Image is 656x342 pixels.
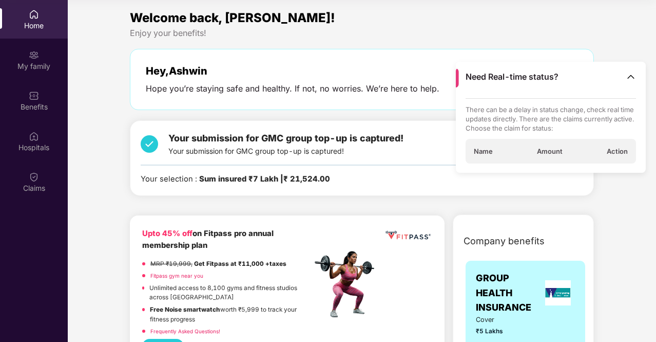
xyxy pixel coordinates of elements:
span: Welcome back, [PERSON_NAME]! [130,10,335,25]
a: Fitpass gym near you [150,273,203,279]
p: Unlimited access to 8,100 gyms and fitness studios across [GEOGRAPHIC_DATA] [149,283,312,302]
div: Hope you’re staying safe and healthy. If not, no worries. We’re here to help. [146,83,439,94]
b: Upto 45% off [142,229,192,238]
p: There can be a delay in status change, check real time updates directly. There are the claims cur... [466,105,636,133]
strong: Free Noise smartwatch [150,306,220,313]
img: fppp.png [384,228,432,243]
span: GROUP HEALTH INSURANCE [476,271,541,315]
img: insurerLogo [545,280,571,305]
b: Sum insured ₹7 Lakh [199,174,330,184]
img: svg+xml;base64,PHN2ZyBpZD0iSG9tZSIgeG1sbnM9Imh0dHA6Ly93d3cudzMub3JnLzIwMDAvc3ZnIiB3aWR0aD0iMjAiIG... [29,9,39,20]
span: ₹5 Lakhs [476,327,513,336]
img: fpp.png [312,248,383,320]
img: Toggle Icon [626,71,636,82]
b: on Fitpass pro annual membership plan [142,229,274,250]
img: svg+xml;base64,PHN2ZyBpZD0iSG9zcGl0YWxzIiB4bWxucz0iaHR0cDovL3d3dy53My5vcmcvMjAwMC9zdmciIHdpZHRoPS... [29,131,39,141]
span: Name [474,147,493,156]
a: Frequently Asked Questions! [150,328,220,334]
span: Action [607,147,628,156]
span: | ₹ 21,524.00 [280,174,330,184]
span: Your submission for GMC group top-up is captured! [168,133,403,143]
div: Hey, Ashwin [146,65,439,77]
img: svg+xml;base64,PHN2ZyBpZD0iQmVuZWZpdHMiIHhtbG5zPSJodHRwOi8vd3d3LnczLm9yZy8yMDAwL3N2ZyIgd2lkdGg9Ij... [29,91,39,101]
span: Company benefits [464,234,545,248]
div: Your submission for GMC group top-up is captured! [168,131,403,157]
p: worth ₹5,999 to track your fitness progress [150,305,312,324]
div: Enjoy your benefits! [130,28,594,39]
div: Your selection : [141,173,330,185]
img: svg+xml;base64,PHN2ZyBpZD0iQ2xhaW0iIHhtbG5zPSJodHRwOi8vd3d3LnczLm9yZy8yMDAwL3N2ZyIgd2lkdGg9IjIwIi... [29,172,39,182]
span: Need Real-time status? [466,71,558,82]
span: Cover [476,315,513,325]
img: svg+xml;base64,PHN2ZyB3aWR0aD0iMjAiIGhlaWdodD0iMjAiIHZpZXdCb3g9IjAgMCAyMCAyMCIgZmlsbD0ibm9uZSIgeG... [29,50,39,60]
strong: Get Fitpass at ₹11,000 +taxes [194,260,286,267]
del: MRP ₹19,999, [150,260,192,267]
span: Amount [537,147,563,156]
img: svg+xml;base64,PHN2ZyB4bWxucz0iaHR0cDovL3d3dy53My5vcmcvMjAwMC9zdmciIHdpZHRoPSIzNCIgaGVpZ2h0PSIzNC... [141,131,158,157]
